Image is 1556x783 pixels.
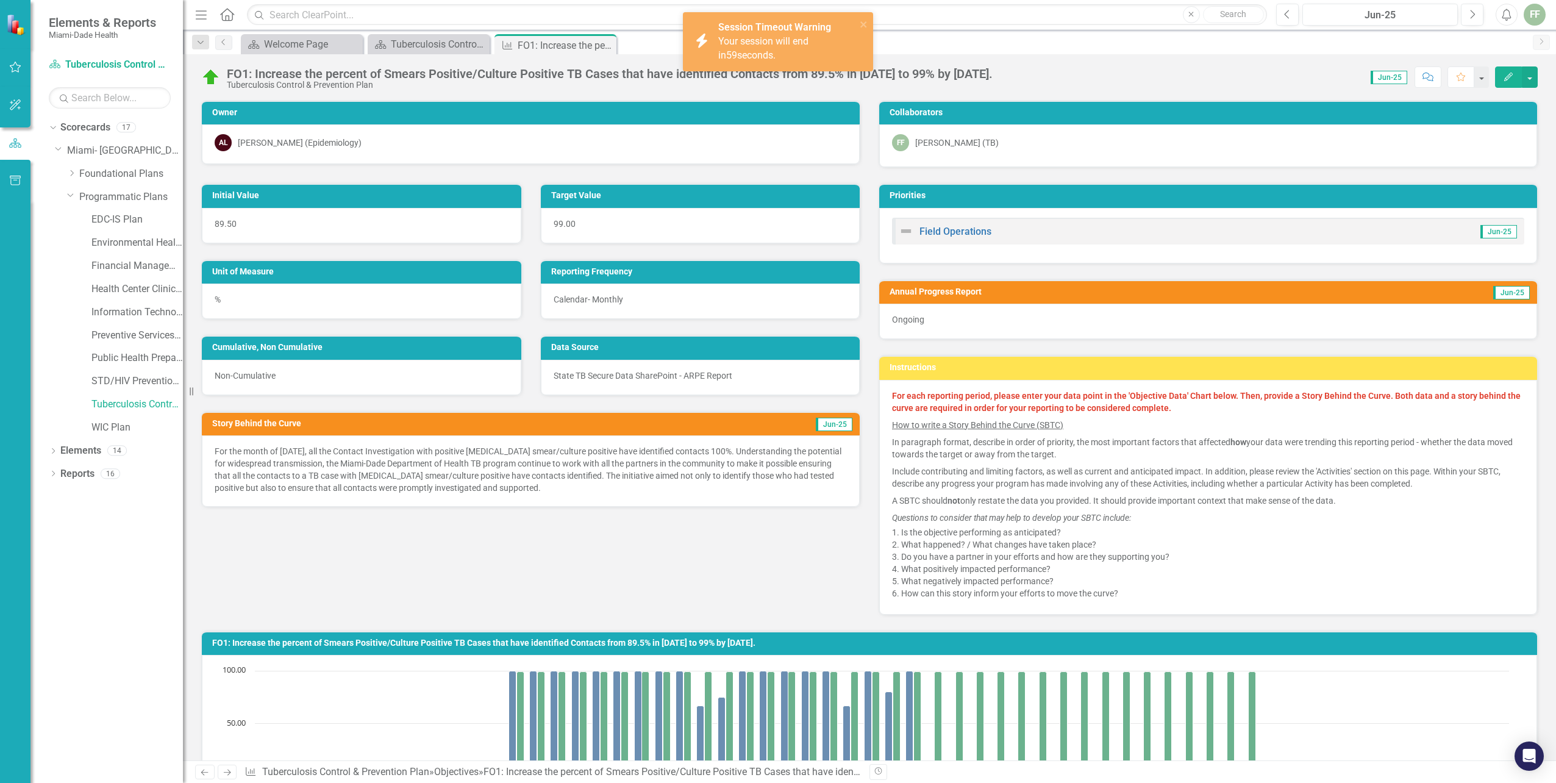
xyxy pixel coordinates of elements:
[865,671,872,776] path: Jun-25, 100. Actual Value Input.
[843,706,851,776] path: May-25, 66.6. Actual Value Input.
[215,295,221,304] span: %
[538,671,545,776] path: Feb-24, 99. Target Value Input.
[1186,671,1193,776] path: Sept-26, 99. Target Value Input.
[892,492,1524,509] p: A SBTC should only restate the data you provided. It should provide important context that make s...
[892,463,1524,492] p: Include contributing and limiting factors, as well as current and anticipated impact. In addition...
[892,420,1063,430] u: How to write a Story Behind the Curve (SBTC)
[79,167,183,181] a: Foundational Plans
[781,671,788,776] path: Feb-25, 100. Actual Value Input.
[915,137,999,149] div: [PERSON_NAME] (TB)
[60,467,95,481] a: Reports
[227,67,993,80] div: FO1: Increase the percent of Smears Positive/Culture Positive TB Cases that have identified Conta...
[60,121,110,135] a: Scorecards
[49,15,156,30] span: Elements & Reports
[802,671,809,776] path: Mar-25, 100. Actual Value Input.
[892,434,1524,463] p: In paragraph format, describe in order of priority, the most important factors that affected your...
[810,671,817,776] path: Mar-25, 99. Target Value Input.
[718,697,726,776] path: Nov-24, 75. Actual Value Input.
[885,692,893,776] path: Jul-25, 80. Actual Value Input.
[997,671,1005,776] path: Dec-25, 99. Target Value Input.
[91,374,183,388] a: STD/HIV Prevention and Control Plan
[212,108,854,117] h3: Owner
[1302,4,1458,26] button: Jun-25
[621,671,629,776] path: Jun-24, 99. Target Value Input.
[484,766,1087,778] div: FO1: Increase the percent of Smears Positive/Culture Positive TB Cases that have identified Conta...
[1203,6,1264,23] button: Search
[892,134,909,151] div: FF
[91,259,183,273] a: Financial Management Plan
[223,664,246,675] text: 100.00
[554,219,576,229] span: 99.00
[893,671,901,776] path: Jul-25, 99. Target Value Input.
[823,671,830,776] path: Apr-25, 100. Actual Value Input.
[1515,742,1544,771] div: Open Intercom Messenger
[684,671,691,776] path: Sept-24, 99. Target Value Input.
[212,638,1531,648] h3: FO1: Increase the percent of Smears Positive/Culture Positive TB Cases that have identified Conta...
[1371,71,1407,84] span: Jun-25
[572,671,579,776] path: Apr-24, 100. Actual Value Input.
[551,343,854,352] h3: Data Source
[551,671,558,776] path: Mar-24, 100. Actual Value Input.
[718,21,831,33] strong: Session Timeout Warning
[1249,671,1256,776] path: Dec-26, 99. Target Value Input.
[212,267,515,276] h3: Unit of Measure
[899,224,913,238] img: Not Defined
[91,306,183,320] a: Information Technology Plan
[79,190,183,204] a: Programmatic Plans
[215,134,232,151] div: AL
[244,37,360,52] a: Welcome Page
[554,371,732,381] span: State TB Secure Data SharePoint - ARPE Report
[262,766,429,778] a: Tuberculosis Control & Prevention Plan
[892,391,1521,413] strong: For each reporting period, please enter your data point in the 'Objective Data' Chart below. Then...
[107,446,127,456] div: 14
[739,671,746,776] path: Dec-24, 100. Actual Value Input.
[49,30,156,40] small: Miami-Dade Health
[1060,671,1068,776] path: Mar-26, 99. Target Value Input.
[697,706,704,776] path: Oct-24, 66.6. Actual Value Input.
[1102,671,1110,776] path: May-26, 99. Target Value Input.
[613,671,621,776] path: Jun-24, 100. Actual Value Input.
[935,671,942,776] path: Sept-25, 99. Target Value Input.
[201,68,221,87] img: On Track
[593,671,600,776] path: May-24, 100. Actual Value Input.
[212,343,515,352] h3: Cumulative, Non Cumulative
[1040,671,1047,776] path: Feb-26, 99. Target Value Input.
[67,144,183,158] a: Miami- [GEOGRAPHIC_DATA]
[1018,671,1026,776] path: Jan-26, 99. Target Value Input.
[901,575,1524,587] li: What negatively impacted performance?
[541,284,860,319] div: Calendar- Monthly
[892,313,1524,326] p: Ongoing
[1220,9,1246,19] span: Search
[919,226,991,237] a: Field Operations
[956,671,963,776] path: Oct-25, 99. Target Value Input.
[1480,225,1517,238] span: Jun-25
[1207,671,1214,776] path: Oct-26, 99. Target Value Input.
[212,419,662,428] h3: Story Behind the Curve
[551,191,854,200] h3: Target Value
[247,4,1267,26] input: Search ClearPoint...
[890,191,1531,200] h3: Priorities
[91,236,183,250] a: Environmental Health Plan
[663,671,671,776] path: Aug-24, 99. Target Value Input.
[705,671,712,776] path: Oct-24, 99. Target Value Input.
[977,671,984,776] path: Nov-25, 99. Target Value Input.
[890,108,1531,117] h3: Collaborators
[49,58,171,72] a: Tuberculosis Control & Prevention Plan
[768,671,775,776] path: Jan-25, 99. Target Value Input.
[1123,671,1130,776] path: Jun-26, 99. Target Value Input.
[726,671,733,776] path: Nov-24, 99. Target Value Input.
[1081,671,1088,776] path: Apr-26, 99. Target Value Input.
[892,513,1131,523] em: Questions to consider that may help to develop your SBTC include:
[901,526,1524,538] li: Is the objective performing as anticipated?
[518,38,613,53] div: FO1: Increase the percent of Smears Positive/Culture Positive TB Cases that have identified Conta...
[726,49,737,61] span: 59
[1144,671,1151,776] path: Jul-26, 99. Target Value Input.
[559,671,566,776] path: Mar-24, 99. Target Value Input.
[101,468,120,479] div: 16
[873,671,880,776] path: Jun-25, 99. Target Value Input.
[1524,4,1546,26] button: FF
[1493,286,1530,299] span: Jun-25
[91,329,183,343] a: Preventive Services Plan
[264,37,360,52] div: Welcome Page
